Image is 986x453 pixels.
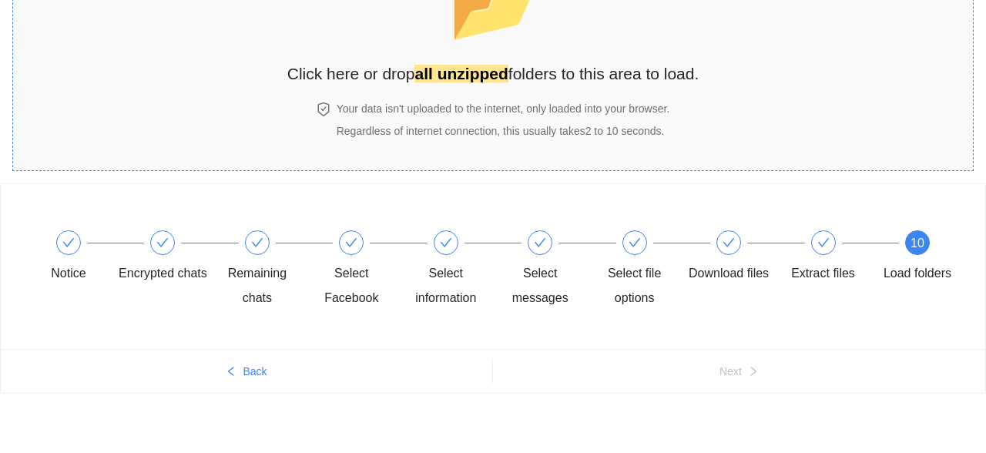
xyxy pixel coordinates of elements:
[873,230,962,286] div: 10Load folders
[817,237,830,249] span: check
[251,237,263,249] span: check
[779,230,873,286] div: Extract files
[534,237,546,249] span: check
[226,366,236,378] span: left
[156,237,169,249] span: check
[590,230,684,310] div: Select file options
[24,230,118,286] div: Notice
[911,237,924,250] span: 10
[723,237,735,249] span: check
[213,230,307,310] div: Remaining chats
[401,261,491,310] div: Select information
[243,363,267,380] span: Back
[118,230,212,286] div: Encrypted chats
[493,359,985,384] button: Nextright
[495,261,585,310] div: Select messages
[317,102,330,116] span: safety-certificate
[345,237,357,249] span: check
[791,261,855,286] div: Extract files
[337,125,665,137] span: Regardless of internet connection, this usually takes 2 to 10 seconds .
[1,359,492,384] button: leftBack
[884,261,951,286] div: Load folders
[62,237,75,249] span: check
[213,261,302,310] div: Remaining chats
[307,230,401,310] div: Select Facebook
[51,261,86,286] div: Notice
[684,230,778,286] div: Download files
[629,237,641,249] span: check
[287,61,699,86] h2: Click here or drop folders to this area to load.
[689,261,769,286] div: Download files
[414,65,508,82] strong: all unzipped
[307,261,396,310] div: Select Facebook
[401,230,495,310] div: Select information
[590,261,679,310] div: Select file options
[440,237,452,249] span: check
[495,230,589,310] div: Select messages
[337,100,670,117] h4: Your data isn't uploaded to the internet, only loaded into your browser.
[119,261,207,286] div: Encrypted chats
